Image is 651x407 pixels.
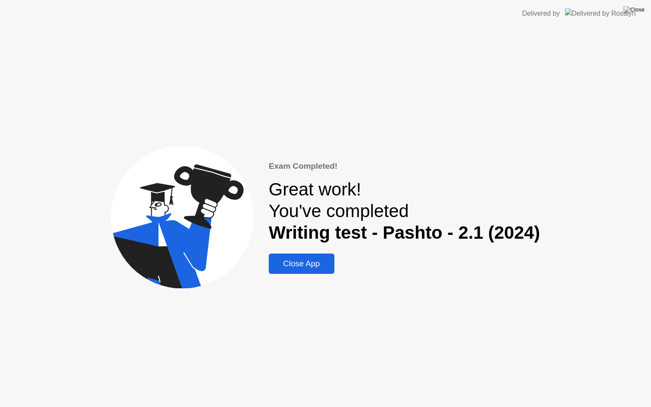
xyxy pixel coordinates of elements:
[522,8,560,19] div: Delivered by
[269,254,334,274] button: Close App
[271,259,332,268] div: Close App
[565,8,636,18] img: Delivered by Rosalyn
[269,223,540,243] b: Writing test - Pashto - 2.1 (2024)
[269,179,540,243] div: Great work! You've completed
[623,6,645,13] img: Close
[269,160,540,173] div: Exam Completed!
